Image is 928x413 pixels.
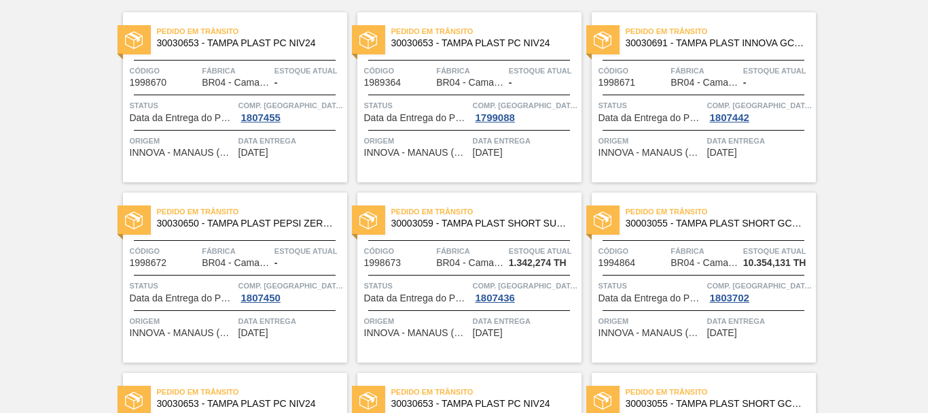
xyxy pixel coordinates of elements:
span: Data entrega [238,314,344,328]
span: Status [130,99,235,112]
span: Estoque atual [743,64,813,78]
span: 10.354,131 TH [743,258,806,268]
span: Comp. Carga [238,279,344,293]
span: 30030653 - TAMPA PLAST PC NIV24 [391,399,571,409]
span: Pedido em Trânsito [626,205,816,218]
span: Data entrega [473,134,578,148]
span: BR04 - Camaçari [436,258,504,268]
span: Comp. Carga [473,279,578,293]
span: INNOVA - MANAUS (AM) [599,328,704,338]
span: 30030691 - TAMPA PLAST INNOVA GCA ZERO NIV24 [626,38,805,48]
span: Fábrica [202,244,271,258]
span: Pedido em Trânsito [626,24,816,38]
a: Comp. [GEOGRAPHIC_DATA]1807436 [473,279,578,303]
a: statusPedido em Trânsito30030653 - TAMPA PLAST PC NIV24Código1989364FábricaBR04 - CamaçariEstoque... [347,12,582,182]
span: BR04 - Camaçari [436,78,504,88]
span: - [509,78,512,88]
span: 27/08/2025 [238,148,268,158]
span: Pedido em Trânsito [391,385,582,399]
a: Comp. [GEOGRAPHIC_DATA]1803702 [707,279,813,303]
span: Pedido em Trânsito [157,385,347,399]
span: Origem [364,134,469,148]
span: 10/09/2025 [473,328,503,338]
span: 10/09/2025 [707,148,737,158]
span: Código [364,244,433,258]
div: 1799088 [473,112,518,123]
span: Pedido em Trânsito [626,385,816,399]
span: 1.342,274 TH [509,258,567,268]
div: 1807436 [473,293,518,303]
a: statusPedido em Trânsito30003055 - TAMPA PLAST SHORT GCA S/ LINERCódigo1994864FábricaBR04 - Camaç... [582,193,816,363]
img: status [359,212,377,229]
span: 1998670 [130,78,167,88]
span: Código [599,64,668,78]
span: Fábrica [436,64,505,78]
img: status [594,392,611,410]
img: status [594,212,611,229]
a: statusPedido em Trânsito30030653 - TAMPA PLAST PC NIV24Código1998670FábricaBR04 - CamaçariEstoque... [113,12,347,182]
span: Estoque atual [274,64,344,78]
span: 30003055 - TAMPA PLAST SHORT GCA S/ LINER [626,218,805,229]
span: 1989364 [364,78,401,88]
span: Data entrega [707,134,813,148]
a: Comp. [GEOGRAPHIC_DATA]1807442 [707,99,813,123]
span: INNOVA - MANAUS (AM) [130,148,235,158]
span: Comp. Carga [473,99,578,112]
span: INNOVA - MANAUS (AM) [364,148,469,158]
span: Status [130,279,235,293]
span: - [274,258,278,268]
span: BR04 - Camaçari [671,78,738,88]
span: Estoque atual [743,244,813,258]
span: Data da Entrega do Pedido Antecipada [130,113,235,123]
span: 1998672 [130,258,167,268]
span: Data da Entrega do Pedido Atrasada [364,293,469,303]
a: Comp. [GEOGRAPHIC_DATA]1807455 [238,99,344,123]
span: 1998671 [599,78,636,88]
img: status [125,31,143,49]
span: Comp. Carga [707,99,813,112]
span: 1994864 [599,258,636,268]
span: Origem [599,314,704,328]
span: 30003059 - TAMPA PLAST SHORT SUKITA S/ LINER [391,218,571,229]
span: Status [364,279,469,293]
span: BR04 - Camaçari [671,258,738,268]
span: Código [130,64,199,78]
span: Status [599,279,704,293]
span: Pedido em Trânsito [157,24,347,38]
span: Pedido em Trânsito [391,205,582,218]
img: status [125,212,143,229]
span: Estoque atual [509,64,578,78]
span: BR04 - Camaçari [202,258,270,268]
span: Fábrica [671,64,740,78]
div: 1807442 [707,112,752,123]
span: BR04 - Camaçari [202,78,270,88]
span: Data da Entrega do Pedido Atrasada [599,293,704,303]
span: 30030653 - TAMPA PLAST PC NIV24 [391,38,571,48]
span: Origem [364,314,469,328]
span: Código [364,64,433,78]
span: Status [364,99,469,112]
span: Comp. Carga [707,279,813,293]
span: INNOVA - MANAUS (AM) [599,148,704,158]
img: status [594,31,611,49]
div: 1807450 [238,293,283,303]
span: Data entrega [238,134,344,148]
span: Data entrega [473,314,578,328]
span: Pedido em Trânsito [157,205,347,218]
span: - [743,78,747,88]
span: Origem [599,134,704,148]
span: Data da Entrega do Pedido Atrasada [130,293,235,303]
span: 30003055 - TAMPA PLAST SHORT GCA S/ LINER [626,399,805,409]
span: - [274,78,278,88]
span: 15/09/2025 [707,328,737,338]
span: 1998673 [364,258,401,268]
span: Código [130,244,199,258]
a: Comp. [GEOGRAPHIC_DATA]1807450 [238,279,344,303]
span: 30030650 - TAMPA PLAST PEPSI ZERO NIV24 [157,218,336,229]
span: Código [599,244,668,258]
span: Estoque atual [274,244,344,258]
span: Data entrega [707,314,813,328]
span: Pedido em Trânsito [391,24,582,38]
img: status [359,392,377,410]
span: Fábrica [671,244,740,258]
